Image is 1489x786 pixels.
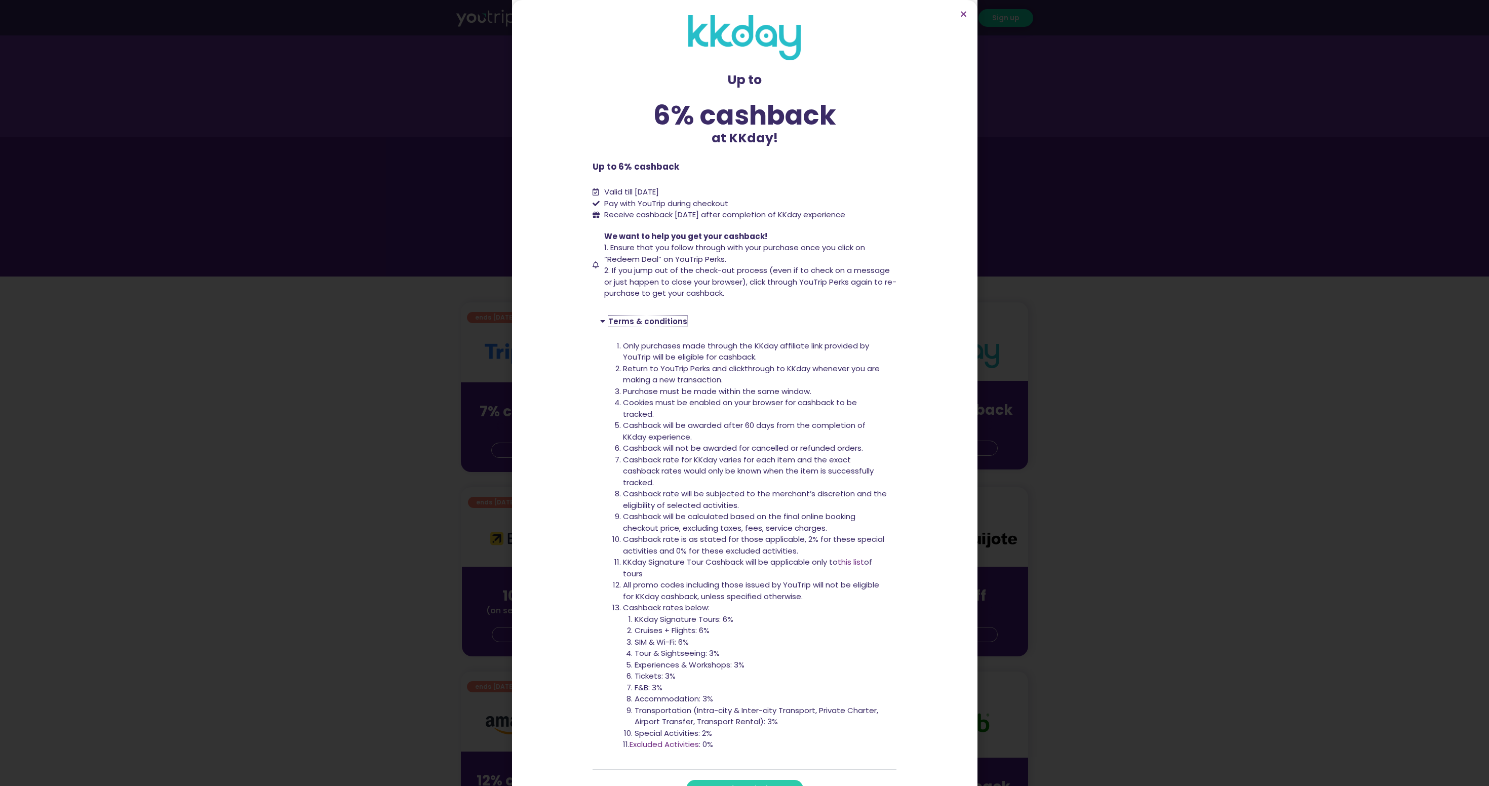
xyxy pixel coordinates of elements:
[593,309,896,333] div: Terms & conditions
[604,265,896,298] span: 2. If you jump out of the check-out process (even if to check on a message or just happen to clos...
[635,682,662,693] span: F&B: 3%
[635,637,689,647] span: SIM & Wi-Fi: 6%
[635,693,713,704] span: Accommodation: 3%
[623,557,838,567] span: KKday Signature Tour Cashback will be applicable only to
[635,625,710,636] span: Cruises + Flights: 6%
[635,659,745,670] span: Experiences & Workshops: 3%
[604,186,659,197] span: Valid till [DATE]
[623,739,713,750] span: 11. : 0%
[593,102,896,129] div: 6% cashback
[623,386,811,397] span: Purchase must be made within the same window.
[623,363,880,385] span: Return to YouTrip Perks and clickthrough to KKday whenever you are making a new transaction.
[623,488,887,510] span: Cashback rate will be subjected to the merchant’s discretion and the eligibility of selected acti...
[623,534,884,556] span: Cashback rate is as stated for those applicable, 2% for these special activities and 0% for these...
[623,397,857,419] span: Cookies must be enabled on your browser for cashback to be tracked.
[604,242,865,264] span: 1. Ensure that you follow through with your purchase once you click on “Redeem Deal” on YouTrip P...
[593,70,896,90] p: Up to
[593,161,679,173] b: Up to 6% cashback
[623,340,869,363] span: Only purchases made through the KKday affiliate link provided by YouTrip will be eligible for cas...
[838,557,864,567] a: this list
[623,557,872,579] span: of tours
[635,728,712,738] span: Special Activities: 2%
[635,705,878,727] span: Transportation (Intra-city & Inter-city Transport, Private Charter, Airport Transfer, Transport R...
[960,10,967,18] a: Close
[623,602,710,613] span: Cashback rates below:
[623,443,863,453] span: Cashback will not be awarded for cancelled or refunded orders.
[604,209,845,220] span: Receive cashback [DATE] after completion of KKday experience
[593,333,896,770] div: Terms & conditions
[623,579,879,602] span: All promo codes including those issued by YouTrip will not be eligible for KKday cashback, unless...
[604,231,767,242] span: We want to help you get your cashback!
[602,198,728,210] span: Pay with YouTrip during checkout
[608,316,687,327] a: Terms & conditions
[593,129,896,148] p: at KKday!
[635,614,733,624] span: KKday Signature Tours: 6%
[635,648,720,658] span: Tour & Sightseeing: 3%
[630,739,699,750] a: Excluded Activities
[623,420,866,442] span: Cashback will be awarded after 60 days from the completion of KKday experience.
[623,511,855,533] span: Cashback will be calculated based on the final online booking checkout price, excluding taxes, fe...
[635,671,676,681] span: Tickets: 3%
[623,454,874,488] span: Cashback rate for KKday varies for each item and the exact cashback rates would only be known whe...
